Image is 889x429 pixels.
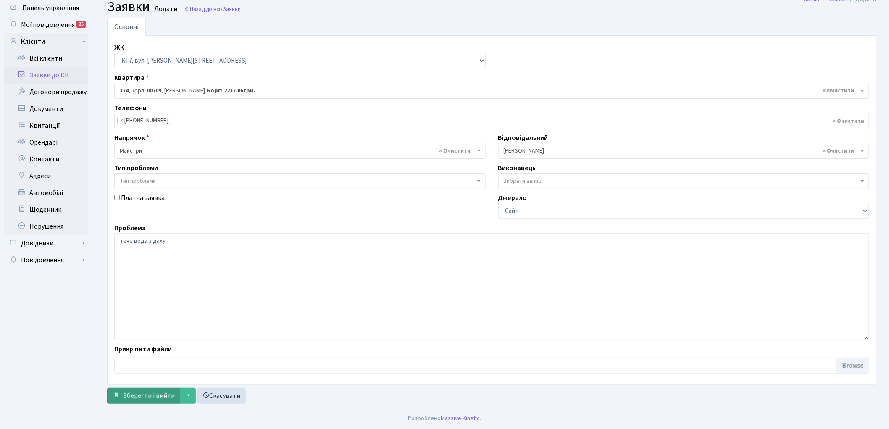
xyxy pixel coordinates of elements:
[4,33,88,50] a: Клієнти
[114,163,158,173] label: Тип проблеми
[197,388,246,404] a: Скасувати
[153,5,180,13] small: Додати .
[4,50,88,67] a: Всі клієнти
[439,147,471,155] span: Видалити всі елементи
[833,117,865,125] span: Видалити всі елементи
[120,87,129,95] b: 374
[4,184,88,201] a: Автомобілі
[498,143,870,159] span: Микитенко І.В.
[117,116,171,125] li: +380985487979
[4,201,88,218] a: Щоденник
[120,177,156,185] span: Тип проблеми
[4,134,88,151] a: Орендарі
[107,388,180,404] button: Зберегти і вийти
[114,83,869,99] span: <b>374</b>, корп.: <b>00709</b>, Бондарук Дмитро Леонідович, <b>Борг: 2237.06грн.</b>
[4,218,88,235] a: Порушення
[114,73,149,83] label: Квартира
[4,67,88,84] a: Заявки до КК
[123,391,175,400] span: Зберегти і вийти
[223,5,241,13] span: Заявки
[498,163,536,173] label: Виконавець
[120,147,475,155] span: Майстри
[4,252,88,268] a: Повідомлення
[120,116,123,125] span: ×
[498,193,527,203] label: Джерело
[21,20,75,29] span: Мої повідомлення
[114,103,147,113] label: Телефони
[207,87,255,95] b: Борг: 2237.06грн.
[114,344,172,354] label: Прикріпити файли
[147,87,161,95] b: 00709
[823,87,855,95] span: Видалити всі елементи
[76,21,86,28] div: 25
[107,18,146,36] a: Основні
[4,16,88,33] a: Мої повідомлення25
[184,5,241,13] a: Назад до всіхЗаявки
[441,414,480,423] a: Massive Kinetic
[121,193,165,203] label: Платна заявка
[120,87,859,95] span: <b>374</b>, корп.: <b>00709</b>, Бондарук Дмитро Леонідович, <b>Борг: 2237.06грн.</b>
[114,133,149,143] label: Напрямок
[4,84,88,100] a: Договори продажу
[504,147,859,155] span: Микитенко І.В.
[4,168,88,184] a: Адреси
[114,223,146,233] label: Проблема
[22,3,79,13] span: Панель управління
[408,414,481,423] div: Розроблено .
[498,133,548,143] label: Відповідальний
[4,117,88,134] a: Квитанції
[823,147,855,155] span: Видалити всі елементи
[114,143,486,159] span: Майстри
[4,100,88,117] a: Документи
[4,151,88,168] a: Контакти
[504,177,542,185] span: Вибрати запис
[114,42,124,53] label: ЖК
[4,235,88,252] a: Довідники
